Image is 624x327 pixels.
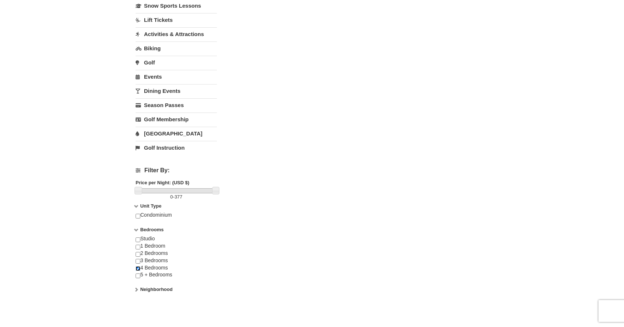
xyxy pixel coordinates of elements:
[170,194,173,200] span: 0
[136,56,217,69] a: Golf
[140,203,161,209] strong: Unit Type
[175,194,183,200] span: 377
[136,167,217,174] h4: Filter By:
[136,98,217,112] a: Season Passes
[136,113,217,126] a: Golf Membership
[140,287,173,292] strong: Neighborhood
[136,141,217,154] a: Golf Instruction
[136,127,217,140] a: [GEOGRAPHIC_DATA]
[136,42,217,55] a: Biking
[136,193,217,201] label: -
[136,70,217,83] a: Events
[136,235,217,286] div: Studio 1 Bedroom 2 Bedrooms 3 Bedrooms 4 Bedrooms 5 + Bedrooms
[136,212,217,226] div: Condominium
[140,227,164,232] strong: Bedrooms
[136,180,189,185] strong: Price per Night: (USD $)
[136,27,217,41] a: Activities & Attractions
[136,13,217,27] a: Lift Tickets
[136,84,217,98] a: Dining Events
